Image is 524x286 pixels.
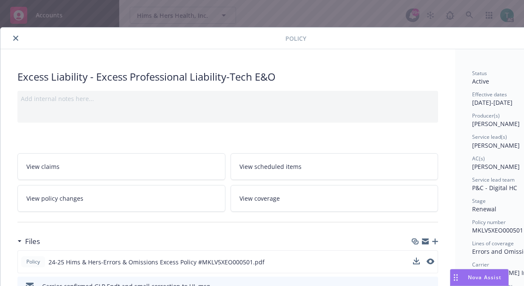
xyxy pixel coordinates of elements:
[25,236,40,247] h3: Files
[17,153,225,180] a: View claims
[472,70,487,77] span: Status
[26,194,83,203] span: View policy changes
[468,274,501,281] span: Nova Assist
[472,141,520,149] span: [PERSON_NAME]
[11,33,21,43] button: close
[472,163,520,171] span: [PERSON_NAME]
[472,133,507,140] span: Service lead(s)
[450,269,461,286] div: Drag to move
[413,258,420,266] button: download file
[427,258,434,264] button: preview file
[21,94,435,103] div: Add internal notes here...
[472,226,523,234] span: MKLV5XEO000501
[48,258,265,266] span: 24-25 Hims & Hers-Errors & Omissions Excess Policy #MKLV5XEO000501.pdf
[472,120,520,128] span: [PERSON_NAME]
[17,185,225,212] a: View policy changes
[472,91,507,98] span: Effective dates
[472,219,506,226] span: Policy number
[25,258,42,266] span: Policy
[472,155,485,162] span: AC(s)
[472,240,514,247] span: Lines of coverage
[231,185,439,212] a: View coverage
[472,176,515,183] span: Service lead team
[17,236,40,247] div: Files
[239,162,302,171] span: View scheduled items
[413,258,420,264] button: download file
[285,34,306,43] span: Policy
[231,153,439,180] a: View scheduled items
[472,112,500,119] span: Producer(s)
[472,205,496,213] span: Renewal
[239,194,280,203] span: View coverage
[472,77,489,85] span: Active
[427,258,434,266] button: preview file
[26,162,60,171] span: View claims
[472,184,517,192] span: P&C - Digital HC
[450,269,509,286] button: Nova Assist
[472,197,486,205] span: Stage
[17,70,438,84] div: Excess Liability - Excess Professional Liability-Tech E&O
[472,261,489,268] span: Carrier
